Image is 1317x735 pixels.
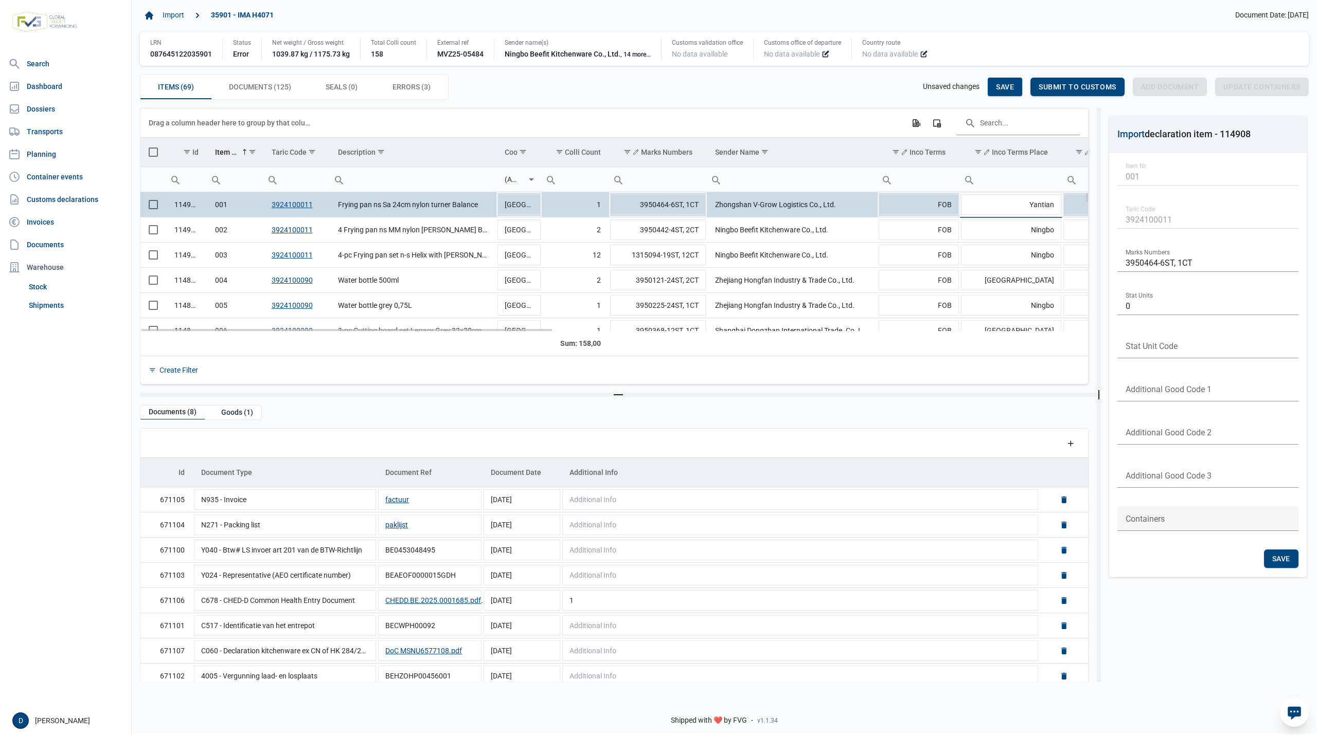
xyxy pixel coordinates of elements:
td: 1 [542,292,609,318]
td: 003 [207,242,263,267]
div: Document Date [491,468,541,476]
div: [PERSON_NAME] [12,712,125,729]
td: Zhongshan V-Grow Logistics Co., Ltd. [707,192,878,217]
td: Column Inco Terms [878,138,960,167]
td: 100 [1062,318,1144,343]
span: BECWPH00092 [385,621,435,630]
td: Filter cell [166,167,207,192]
a: 3924100011 [272,200,313,209]
td: 3-pc Cutting board set Legacy Grey 32x20cm [330,318,496,343]
input: Filter cell [207,167,263,192]
div: Save [988,78,1022,96]
td: Column Description [330,138,496,167]
input: Filter cell [330,167,496,192]
a: Delete [1059,671,1069,681]
td: 1 [542,192,609,217]
div: Select [525,167,538,192]
div: 1039.87 kg / 1175.73 kg [272,49,350,59]
td: 006 [207,318,263,343]
span: BE0453048495 [385,546,435,554]
span: Document Date: [DATE] [1235,11,1309,20]
div: D [12,712,29,729]
td: 671105 [140,487,193,512]
span: BEAEOF0000015GDH [385,571,456,579]
td: 671101 [140,613,193,638]
td: Column Marks Numbers [609,138,707,167]
td: Ningbo Beefit Kitchenware Co., Ltd. [707,242,878,267]
td: Column Taric Code [263,138,330,167]
input: Filter cell [263,167,330,192]
div: Column Chooser [928,114,946,132]
span: Errors (3) [393,81,431,93]
span: Additional Info [569,571,616,579]
td: 3950464-6ST, 1CT [609,192,707,217]
a: 3924100011 [272,251,313,259]
span: No data available [764,49,820,59]
div: 087645122035901 [150,49,212,59]
td: FOB [878,267,960,292]
span: Show filter options for column 'Sender Name' [761,148,769,156]
div: Search box [960,167,978,192]
span: Additional Info [569,495,616,504]
div: Search box [707,167,725,192]
td: 12 [542,242,609,267]
div: Search box [878,167,896,192]
td: Zhejiang Hongfan Industry & Trade Co., Ltd. [707,267,878,292]
td: 114889 [166,318,207,343]
td: 100 [1062,242,1144,267]
td: 114926 [166,242,207,267]
td: Filter cell [1062,167,1144,192]
td: Zhejiang Hongfan Industry & Trade Co., Ltd. [707,292,878,318]
span: BEHZOHP00456001 [385,672,451,680]
span: Show filter options for column 'Preference' [1075,148,1083,156]
div: Total Colli count [371,39,416,47]
td: 671103 [140,562,193,587]
td: Column Id [140,458,193,487]
a: 3924100090 [272,301,313,309]
div: Create Filter [159,365,198,375]
span: Show filter options for column 'Description' [377,148,385,156]
td: 100 [1062,192,1144,217]
span: [DATE] [491,495,512,504]
td: Ningbo [960,242,1062,267]
div: External ref [437,39,484,47]
td: 2 [542,267,609,292]
td: 4 Frying pan ns MM nylon [PERSON_NAME] Balance [330,217,496,242]
span: [DATE] [491,596,512,604]
td: 3950442-4ST, 2CT [609,217,707,242]
button: paklijst [385,520,408,530]
div: Select row [149,225,158,234]
td: 114919 [166,217,207,242]
span: No data available [672,50,727,58]
td: Filter cell [609,167,707,192]
a: 3924100090 [272,276,313,284]
td: Frying pan ns Sa 24cm nylon turner Balance [330,192,496,217]
input: Filter cell [542,167,609,192]
td: C678 - CHED-D Common Health Entry Document [193,587,377,613]
div: declaration item - 114908 [1117,127,1251,141]
td: 004 [207,267,263,292]
td: 3950368-12ST, 1CT [609,318,707,343]
td: 4005 - Vergunning laad- en losplaats [193,663,377,688]
td: Ningbo [960,217,1062,242]
div: Search box [1062,167,1081,192]
span: [DATE] [491,621,512,630]
div: Documents (8) [140,406,205,419]
div: Sender Name [715,148,759,156]
span: No data available [862,49,918,59]
td: 671107 [140,638,193,663]
div: Search box [542,167,560,192]
input: Column Inco Terms Place [960,192,1062,217]
td: 1 [542,318,609,343]
td: 100 [1062,267,1144,292]
div: Id [192,148,199,156]
span: Additional Info [569,521,616,529]
input: Filter cell [960,167,1062,192]
div: Additional Info [569,468,618,476]
div: Document Ref [385,468,432,476]
td: 3950225-24ST, 1CT [609,292,707,318]
td: N935 - Invoice [193,487,377,512]
div: Data grid toolbar [149,429,1080,457]
td: Column Inco Terms Place [960,138,1062,167]
div: Search box [207,167,225,192]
